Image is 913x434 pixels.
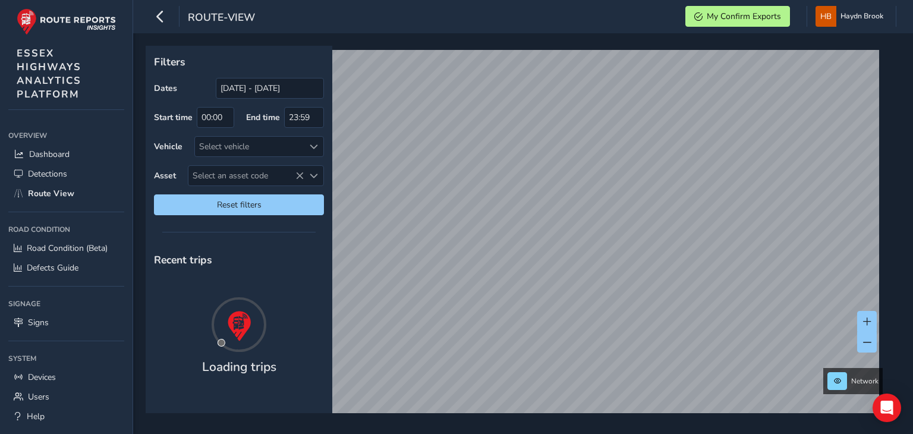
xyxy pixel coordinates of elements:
[202,360,276,375] h4: Loading trips
[851,376,879,386] span: Network
[304,166,323,185] div: Select an asset code
[707,11,781,22] span: My Confirm Exports
[154,83,177,94] label: Dates
[28,391,49,402] span: Users
[154,141,182,152] label: Vehicle
[685,6,790,27] button: My Confirm Exports
[28,372,56,383] span: Devices
[154,253,212,267] span: Recent trips
[28,168,67,180] span: Detections
[163,199,315,210] span: Reset filters
[188,10,255,27] span: route-view
[28,317,49,328] span: Signs
[27,411,45,422] span: Help
[8,238,124,258] a: Road Condition (Beta)
[8,387,124,407] a: Users
[840,6,883,27] span: Haydn Brook
[873,394,901,422] div: Open Intercom Messenger
[28,188,74,199] span: Route View
[8,295,124,313] div: Signage
[8,127,124,144] div: Overview
[8,184,124,203] a: Route View
[816,6,887,27] button: Haydn Brook
[154,112,193,123] label: Start time
[816,6,836,27] img: diamond-layout
[8,367,124,387] a: Devices
[154,54,324,70] p: Filters
[8,144,124,164] a: Dashboard
[8,407,124,426] a: Help
[195,137,304,156] div: Select vehicle
[246,112,280,123] label: End time
[188,166,304,185] span: Select an asset code
[17,8,116,35] img: rr logo
[8,313,124,332] a: Signs
[17,46,81,101] span: ESSEX HIGHWAYS ANALYTICS PLATFORM
[8,350,124,367] div: System
[8,221,124,238] div: Road Condition
[27,243,108,254] span: Road Condition (Beta)
[8,164,124,184] a: Detections
[154,194,324,215] button: Reset filters
[154,170,176,181] label: Asset
[27,262,78,273] span: Defects Guide
[8,258,124,278] a: Defects Guide
[29,149,70,160] span: Dashboard
[150,50,879,427] canvas: Map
